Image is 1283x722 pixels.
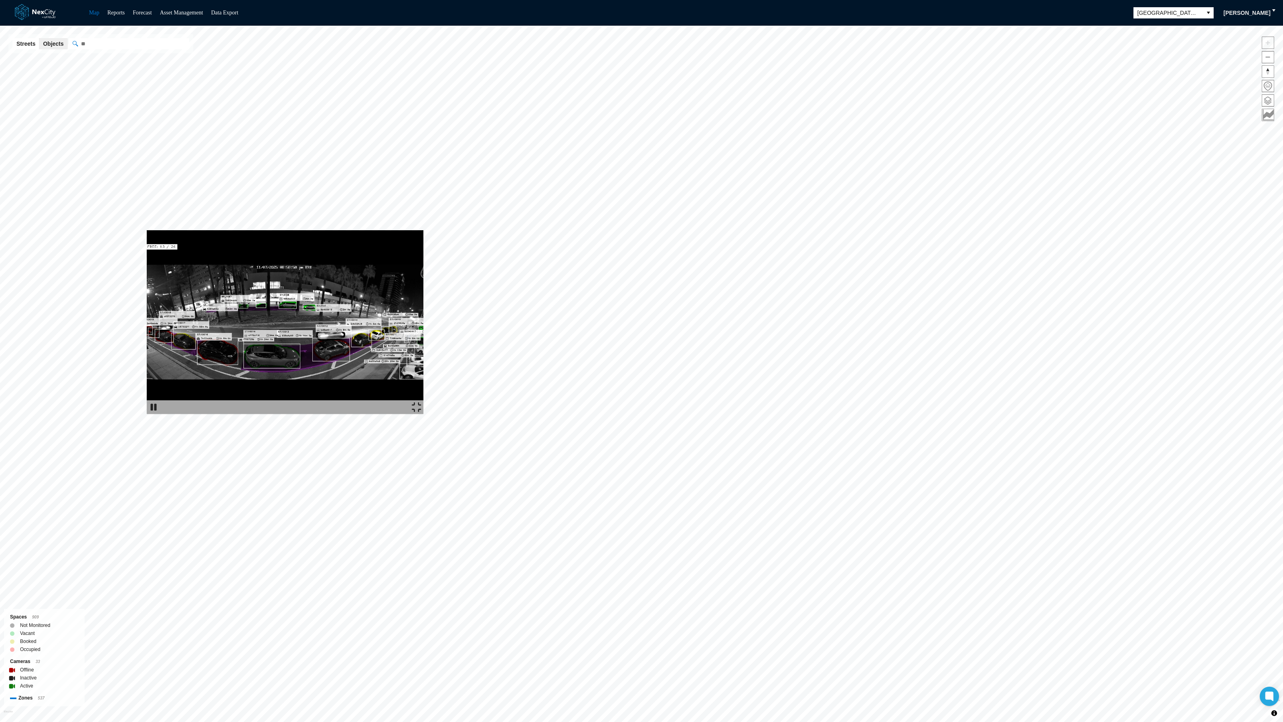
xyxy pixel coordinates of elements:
div: Zones [10,694,79,702]
span: Zoom in [1262,37,1274,49]
button: Layers management [1262,94,1274,107]
a: Reports [107,10,125,16]
a: Forecast [133,10,152,16]
span: Streets [16,40,35,48]
button: select [1203,7,1214,18]
a: Map [89,10,99,16]
label: Active [20,682,33,690]
label: Occupied [20,645,40,653]
span: [GEOGRAPHIC_DATA][PERSON_NAME] [1137,9,1199,17]
a: Data Export [211,10,238,16]
span: 909 [32,615,39,619]
label: Vacant [20,629,34,637]
span: Reset bearing to north [1262,66,1274,77]
button: Objects [39,38,67,49]
img: video [147,230,423,414]
span: 537 [38,696,45,700]
div: Spaces [10,613,79,621]
span: Toggle attribution [1272,709,1277,718]
div: Cameras [10,657,79,666]
button: Toggle attribution [1269,708,1279,718]
label: Booked [20,637,36,645]
label: Offline [20,666,34,674]
span: Objects [43,40,63,48]
span: 33 [36,659,40,664]
img: play [149,402,158,412]
img: expand [412,402,421,412]
span: [PERSON_NAME] [1224,9,1271,17]
button: Key metrics [1262,109,1274,121]
label: Inactive [20,674,36,682]
label: Not Monitored [20,621,50,629]
a: Mapbox homepage [4,710,13,720]
button: Streets [12,38,39,49]
button: Home [1262,80,1274,92]
button: Zoom out [1262,51,1274,63]
button: [PERSON_NAME] [1218,6,1276,19]
button: Reset bearing to north [1262,65,1274,78]
button: Zoom in [1262,37,1274,49]
a: Asset Management [160,10,203,16]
